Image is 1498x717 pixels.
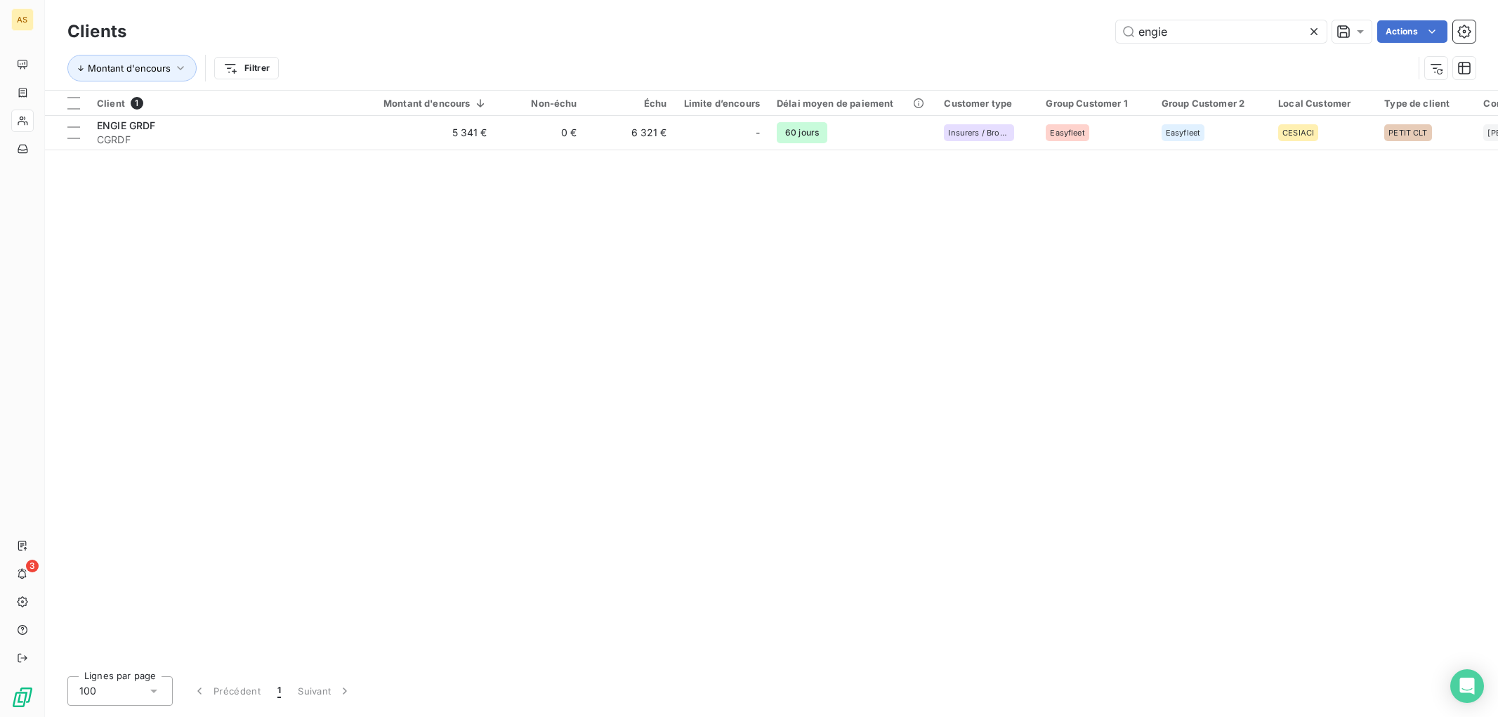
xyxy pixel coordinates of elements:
[1384,98,1466,109] div: Type de client
[184,676,269,706] button: Précédent
[1278,98,1367,109] div: Local Customer
[67,19,126,44] h3: Clients
[26,560,39,572] span: 3
[948,129,1010,137] span: Insurers / Brokers
[11,8,34,31] div: AS
[1282,129,1314,137] span: CESIACI
[97,119,156,131] span: ENGIE GRDF
[1116,20,1327,43] input: Rechercher
[97,98,125,109] span: Client
[67,55,197,81] button: Montant d'encours
[1162,98,1261,109] div: Group Customer 2
[289,676,360,706] button: Suivant
[11,686,34,709] img: Logo LeanPay
[131,97,143,110] span: 1
[88,63,171,74] span: Montant d'encours
[594,98,667,109] div: Échu
[756,126,760,140] span: -
[504,98,577,109] div: Non-échu
[277,684,281,698] span: 1
[1377,20,1447,43] button: Actions
[367,98,487,109] div: Montant d'encours
[777,98,927,109] div: Délai moyen de paiement
[1166,129,1200,137] span: Easyfleet
[496,116,586,150] td: 0 €
[358,116,496,150] td: 5 341 €
[214,57,279,79] button: Filtrer
[684,98,760,109] div: Limite d’encours
[79,684,96,698] span: 100
[944,98,1029,109] div: Customer type
[1046,98,1144,109] div: Group Customer 1
[1450,669,1484,703] div: Open Intercom Messenger
[269,676,289,706] button: 1
[1050,129,1084,137] span: Easyfleet
[586,116,676,150] td: 6 321 €
[777,122,827,143] span: 60 jours
[97,133,350,147] span: CGRDF
[1388,129,1427,137] span: PETIT CLT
